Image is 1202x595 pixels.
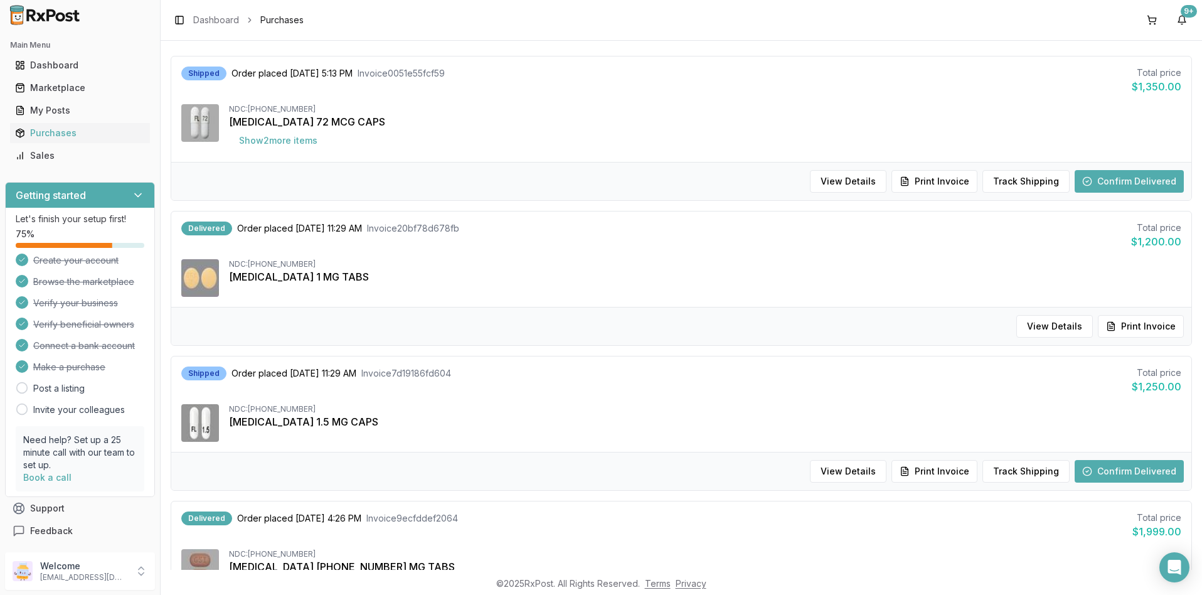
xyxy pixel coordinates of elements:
button: Show2more items [229,129,327,152]
span: Connect a bank account [33,340,135,352]
span: Verify beneficial owners [33,318,134,331]
div: [MEDICAL_DATA] [PHONE_NUMBER] MG TABS [229,559,1181,574]
div: 9+ [1181,5,1197,18]
div: Total price [1132,512,1181,524]
div: NDC: [PHONE_NUMBER] [229,259,1181,269]
button: Feedback [5,520,155,542]
img: Linzess 72 MCG CAPS [181,104,219,142]
a: Book a call [23,472,72,483]
span: Make a purchase [33,361,105,373]
div: [MEDICAL_DATA] 1 MG TABS [229,269,1181,284]
a: Dashboard [193,14,239,26]
button: 9+ [1172,10,1192,30]
span: Invoice 9ecfddef2064 [366,512,458,525]
button: Print Invoice [1098,315,1184,338]
button: Print Invoice [891,460,977,483]
div: NDC: [PHONE_NUMBER] [229,104,1181,114]
div: NDC: [PHONE_NUMBER] [229,404,1181,414]
div: Dashboard [15,59,145,72]
img: RxPost Logo [5,5,85,25]
a: Terms [645,578,671,589]
p: [EMAIL_ADDRESS][DOMAIN_NAME] [40,572,127,582]
button: Track Shipping [982,170,1070,193]
button: Support [5,497,155,520]
p: Let's finish your setup first! [16,213,144,225]
button: View Details [810,170,886,193]
div: Shipped [181,367,226,380]
div: [MEDICAL_DATA] 72 MCG CAPS [229,114,1181,129]
span: Order placed [DATE] 11:29 AM [231,367,356,380]
div: Delivered [181,222,232,235]
span: Invoice 20bf78d678fb [367,222,459,235]
div: $1,350.00 [1132,79,1181,94]
div: Purchases [15,127,145,139]
div: Marketplace [15,82,145,94]
span: Create your account [33,254,119,267]
div: Open Intercom Messenger [1159,552,1189,582]
img: Biktarvy 50-200-25 MG TABS [181,549,219,587]
button: View Details [810,460,886,483]
div: Total price [1131,222,1181,234]
div: Shipped [181,67,226,80]
span: Invoice 7d19186fd604 [361,367,451,380]
a: Marketplace [10,77,150,99]
button: Print Invoice [891,170,977,193]
div: $1,200.00 [1131,234,1181,249]
button: View Details [1016,315,1093,338]
button: Confirm Delivered [1075,170,1184,193]
p: Welcome [40,560,127,572]
a: Post a listing [33,382,85,395]
span: Verify your business [33,297,118,309]
a: Sales [10,144,150,167]
a: Invite your colleagues [33,404,125,416]
button: Dashboard [5,55,155,75]
a: Privacy [676,578,706,589]
button: Sales [5,146,155,166]
img: Rexulti 1 MG TABS [181,259,219,297]
span: Order placed [DATE] 4:26 PM [237,512,361,525]
div: [MEDICAL_DATA] 1.5 MG CAPS [229,414,1181,429]
button: Track Shipping [982,460,1070,483]
h3: Getting started [16,188,86,203]
a: Dashboard [10,54,150,77]
div: Sales [15,149,145,162]
nav: breadcrumb [193,14,304,26]
div: My Posts [15,104,145,117]
button: Marketplace [5,78,155,98]
span: Feedback [30,525,73,537]
span: Browse the marketplace [33,276,134,288]
button: Confirm Delivered [1075,460,1184,483]
a: Purchases [10,122,150,144]
div: Total price [1132,67,1181,79]
span: Order placed [DATE] 5:13 PM [231,67,353,80]
span: Invoice 0051e55fcf59 [358,67,445,80]
img: Vraylar 1.5 MG CAPS [181,404,219,442]
button: My Posts [5,100,155,121]
span: Order placed [DATE] 11:29 AM [237,222,362,235]
span: Purchases [260,14,304,26]
h2: Main Menu [10,40,150,50]
div: NDC: [PHONE_NUMBER] [229,549,1181,559]
a: My Posts [10,99,150,122]
img: User avatar [13,561,33,581]
div: Total price [1132,367,1181,379]
div: $1,250.00 [1132,379,1181,394]
p: Need help? Set up a 25 minute call with our team to set up. [23,434,137,471]
span: 75 % [16,228,35,240]
button: Purchases [5,123,155,143]
div: $1,999.00 [1132,524,1181,539]
div: Delivered [181,512,232,525]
